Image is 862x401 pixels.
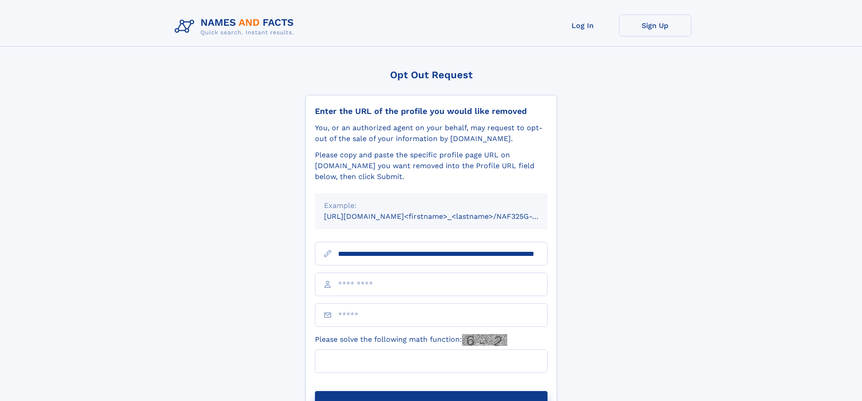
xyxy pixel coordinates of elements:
[547,14,619,37] a: Log In
[315,106,548,116] div: Enter the URL of the profile you would like removed
[324,200,538,211] div: Example:
[171,14,301,39] img: Logo Names and Facts
[315,334,507,346] label: Please solve the following math function:
[315,123,548,144] div: You, or an authorized agent on your behalf, may request to opt-out of the sale of your informatio...
[619,14,691,37] a: Sign Up
[324,212,565,221] small: [URL][DOMAIN_NAME]<firstname>_<lastname>/NAF325G-xxxxxxxx
[315,150,548,182] div: Please copy and paste the specific profile page URL on [DOMAIN_NAME] you want removed into the Pr...
[305,69,557,80] div: Opt Out Request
